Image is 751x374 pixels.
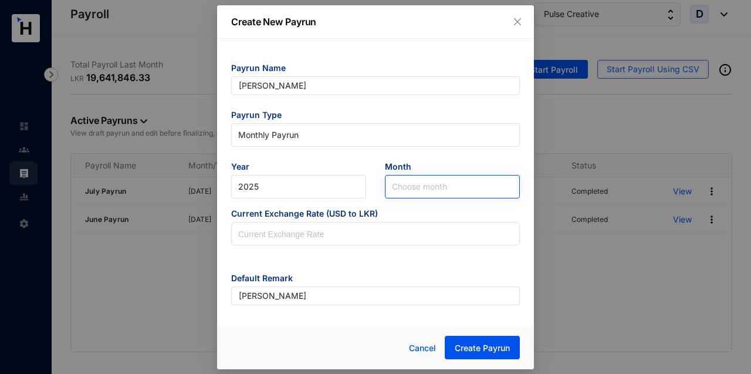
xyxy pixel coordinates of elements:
span: 2025 [238,178,359,196]
span: Payrun Type [231,109,520,123]
input: Eg: November Payrun [231,76,520,95]
input: Current Exchange Rate [232,223,519,246]
span: Current Exchange Rate (USD to LKR) [231,208,520,222]
span: Payrun Name [231,62,520,76]
span: Monthly Payrun [238,126,513,144]
span: Cancel [409,342,436,355]
input: Eg: Salary November [231,287,520,305]
button: Close [511,15,524,28]
button: Cancel [400,336,445,360]
span: close [513,17,522,26]
button: Create Payrun [445,336,520,359]
p: Create New Payrun [231,15,520,29]
span: Default Remark [231,272,520,287]
span: Year [231,161,366,175]
span: Create Payrun [455,342,510,354]
span: Month [385,161,520,175]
